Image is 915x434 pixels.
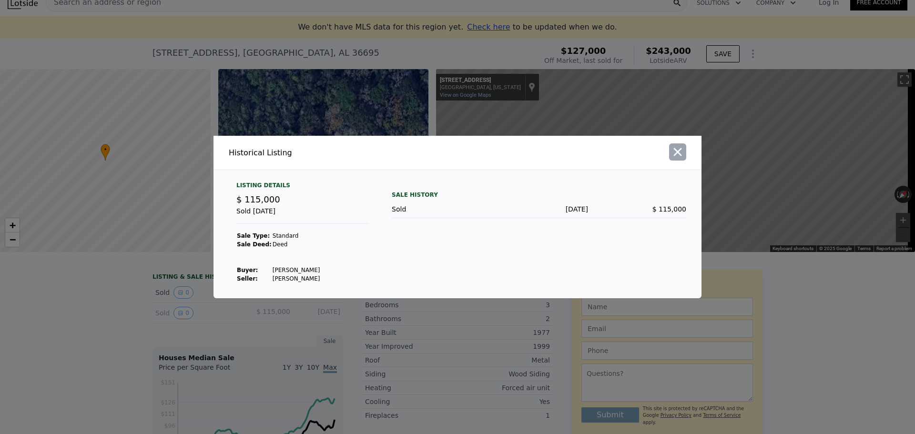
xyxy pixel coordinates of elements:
[392,189,686,201] div: Sale History
[236,194,280,204] span: $ 115,000
[652,205,686,213] span: $ 115,000
[229,147,454,159] div: Historical Listing
[272,274,321,283] td: [PERSON_NAME]
[237,275,258,282] strong: Seller :
[392,204,490,214] div: Sold
[272,240,321,249] td: Deed
[272,232,321,240] td: Standard
[236,206,369,224] div: Sold [DATE]
[236,182,369,193] div: Listing Details
[490,204,588,214] div: [DATE]
[272,266,321,274] td: [PERSON_NAME]
[237,267,258,273] strong: Buyer :
[237,241,272,248] strong: Sale Deed:
[237,232,270,239] strong: Sale Type:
